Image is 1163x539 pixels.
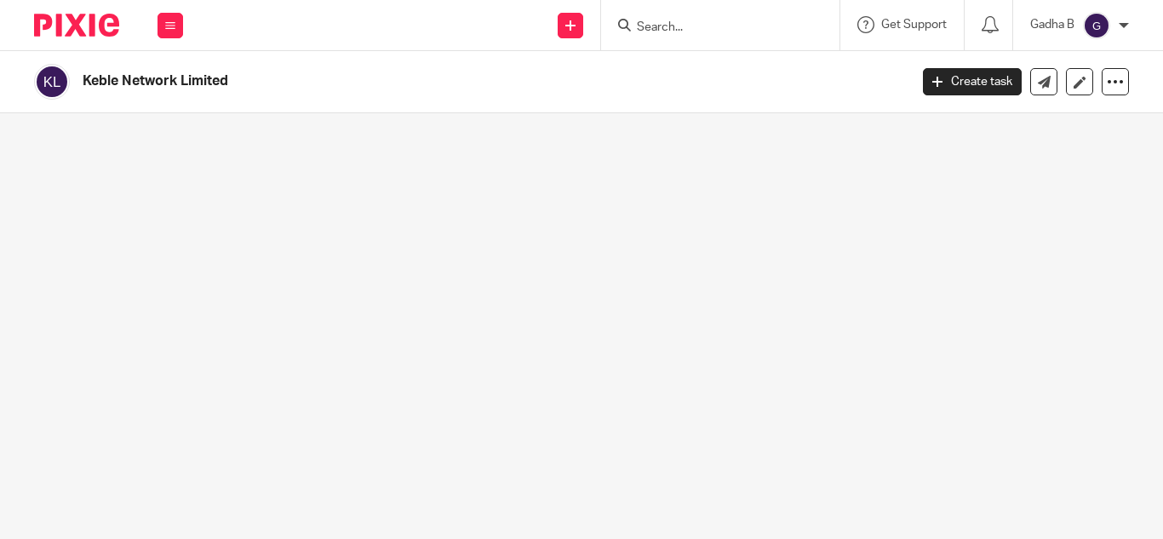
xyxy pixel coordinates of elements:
[1083,12,1110,39] img: svg%3E
[34,64,70,100] img: svg%3E
[83,72,735,90] h2: Keble Network Limited
[923,68,1022,95] a: Create task
[34,14,119,37] img: Pixie
[635,20,788,36] input: Search
[881,19,947,31] span: Get Support
[1030,16,1074,33] p: Gadha B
